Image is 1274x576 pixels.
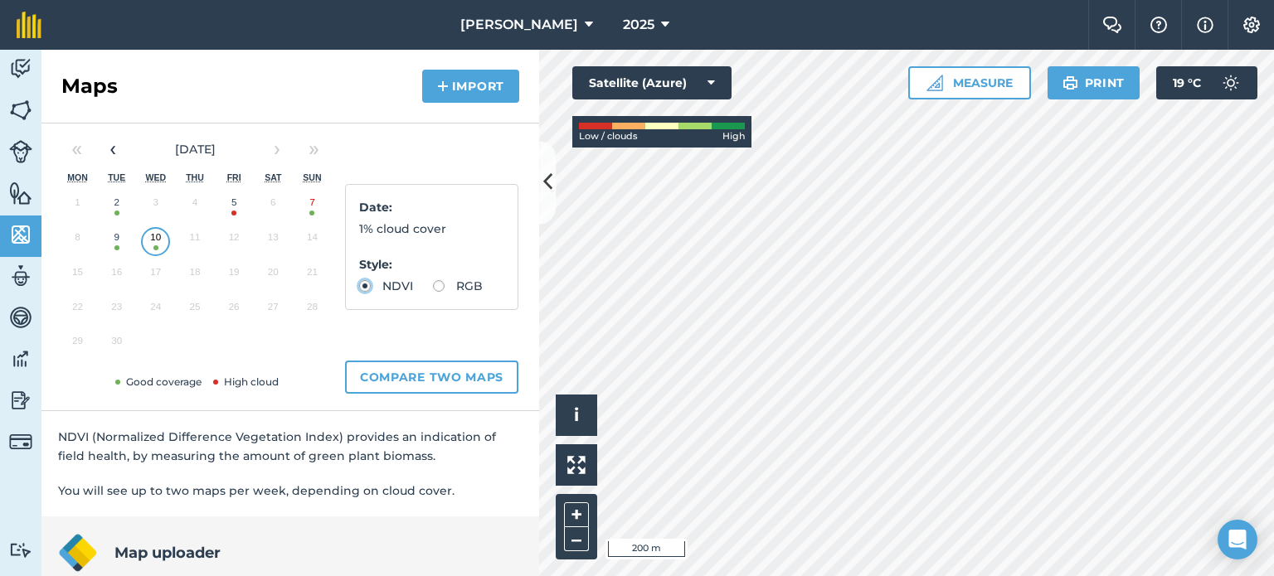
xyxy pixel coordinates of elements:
span: High cloud [210,375,279,388]
button: September 22, 2025 [58,293,97,328]
span: 2025 [623,15,654,35]
abbr: Sunday [303,172,321,182]
button: September 14, 2025 [293,224,332,259]
p: You will see up to two maps per week, depending on cloud cover. [58,482,523,500]
button: Print [1048,66,1140,99]
button: September 17, 2025 [136,259,175,293]
img: svg+xml;base64,PHN2ZyB4bWxucz0iaHR0cDovL3d3dy53My5vcmcvMjAwMC9zdmciIHdpZHRoPSIxNCIgaGVpZ2h0PSIyNC... [437,76,449,96]
label: RGB [433,280,483,292]
abbr: Monday [67,172,88,182]
img: A question mark icon [1149,17,1169,33]
img: svg+xml;base64,PD94bWwgdmVyc2lvbj0iMS4wIiBlbmNvZGluZz0idXRmLTgiPz4KPCEtLSBHZW5lcmF0b3I6IEFkb2JlIE... [9,388,32,413]
h4: Map uploader [114,541,221,564]
button: September 21, 2025 [293,259,332,293]
button: September 13, 2025 [254,224,293,259]
button: September 12, 2025 [215,224,254,259]
button: Import [422,70,519,103]
button: September 16, 2025 [97,259,136,293]
span: [DATE] [175,142,216,157]
button: « [58,131,95,167]
abbr: Friday [227,172,241,182]
button: September 27, 2025 [254,293,293,328]
abbr: Wednesday [146,172,167,182]
button: ‹ [95,131,131,167]
button: September 7, 2025 [293,189,332,224]
span: [PERSON_NAME] [460,15,578,35]
abbr: Thursday [186,172,204,182]
p: 1% cloud cover [359,220,504,238]
img: Four arrows, one pointing top left, one top right, one bottom right and the last bottom left [567,456,586,474]
button: September 5, 2025 [215,189,254,224]
img: svg+xml;base64,PD94bWwgdmVyc2lvbj0iMS4wIiBlbmNvZGluZz0idXRmLTgiPz4KPCEtLSBHZW5lcmF0b3I6IEFkb2JlIE... [9,264,32,288]
button: + [564,502,589,527]
div: Open Intercom Messenger [1218,520,1257,559]
img: svg+xml;base64,PHN2ZyB4bWxucz0iaHR0cDovL3d3dy53My5vcmcvMjAwMC9zdmciIHdpZHRoPSIxNyIgaGVpZ2h0PSIxNy... [1197,15,1213,35]
button: September 30, 2025 [97,327,136,362]
button: [DATE] [131,131,259,167]
button: 19 °C [1156,66,1257,99]
button: September 3, 2025 [136,189,175,224]
button: September 20, 2025 [254,259,293,293]
button: Compare two maps [345,361,518,394]
button: September 10, 2025 [136,224,175,259]
span: High [722,129,745,144]
label: NDVI [359,280,413,292]
img: A cog icon [1242,17,1262,33]
span: Low / clouds [579,129,638,144]
img: fieldmargin Logo [17,12,41,38]
button: September 15, 2025 [58,259,97,293]
button: September 18, 2025 [175,259,214,293]
button: » [295,131,332,167]
img: svg+xml;base64,PD94bWwgdmVyc2lvbj0iMS4wIiBlbmNvZGluZz0idXRmLTgiPz4KPCEtLSBHZW5lcmF0b3I6IEFkb2JlIE... [9,430,32,453]
button: September 2, 2025 [97,189,136,224]
button: September 24, 2025 [136,293,175,328]
button: September 6, 2025 [254,189,293,224]
button: i [556,394,597,436]
img: Map uploader logo [58,533,98,573]
abbr: Tuesday [108,172,125,182]
img: Two speech bubbles overlapping with the left bubble in the forefront [1102,17,1122,33]
h2: Maps [61,73,118,99]
img: svg+xml;base64,PD94bWwgdmVyc2lvbj0iMS4wIiBlbmNvZGluZz0idXRmLTgiPz4KPCEtLSBHZW5lcmF0b3I6IEFkb2JlIE... [9,346,32,371]
button: September 23, 2025 [97,293,136,328]
button: September 9, 2025 [97,224,136,259]
img: Ruler icon [926,75,943,91]
button: › [259,131,295,167]
span: Good coverage [112,375,202,388]
span: 19 ° C [1173,66,1201,99]
button: September 28, 2025 [293,293,332,328]
button: September 8, 2025 [58,224,97,259]
button: September 25, 2025 [175,293,214,328]
button: – [564,527,589,551]
button: September 29, 2025 [58,327,97,362]
img: svg+xml;base64,PD94bWwgdmVyc2lvbj0iMS4wIiBlbmNvZGluZz0idXRmLTgiPz4KPCEtLSBHZW5lcmF0b3I6IEFkb2JlIE... [9,542,32,558]
img: svg+xml;base64,PD94bWwgdmVyc2lvbj0iMS4wIiBlbmNvZGluZz0idXRmLTgiPz4KPCEtLSBHZW5lcmF0b3I6IEFkb2JlIE... [9,305,32,330]
strong: Date : [359,200,392,215]
img: svg+xml;base64,PHN2ZyB4bWxucz0iaHR0cDovL3d3dy53My5vcmcvMjAwMC9zdmciIHdpZHRoPSIxOSIgaGVpZ2h0PSIyNC... [1062,73,1078,93]
button: September 4, 2025 [175,189,214,224]
img: svg+xml;base64,PHN2ZyB4bWxucz0iaHR0cDovL3d3dy53My5vcmcvMjAwMC9zdmciIHdpZHRoPSI1NiIgaGVpZ2h0PSI2MC... [9,222,32,247]
img: svg+xml;base64,PD94bWwgdmVyc2lvbj0iMS4wIiBlbmNvZGluZz0idXRmLTgiPz4KPCEtLSBHZW5lcmF0b3I6IEFkb2JlIE... [9,56,32,81]
button: Measure [908,66,1031,99]
img: svg+xml;base64,PHN2ZyB4bWxucz0iaHR0cDovL3d3dy53My5vcmcvMjAwMC9zdmciIHdpZHRoPSI1NiIgaGVpZ2h0PSI2MC... [9,181,32,206]
img: svg+xml;base64,PHN2ZyB4bWxucz0iaHR0cDovL3d3dy53My5vcmcvMjAwMC9zdmciIHdpZHRoPSI1NiIgaGVpZ2h0PSI2MC... [9,98,32,123]
button: September 1, 2025 [58,189,97,224]
button: September 19, 2025 [215,259,254,293]
img: svg+xml;base64,PD94bWwgdmVyc2lvbj0iMS4wIiBlbmNvZGluZz0idXRmLTgiPz4KPCEtLSBHZW5lcmF0b3I6IEFkb2JlIE... [9,140,32,163]
img: svg+xml;base64,PD94bWwgdmVyc2lvbj0iMS4wIiBlbmNvZGluZz0idXRmLTgiPz4KPCEtLSBHZW5lcmF0b3I6IEFkb2JlIE... [1214,66,1247,99]
button: September 11, 2025 [175,224,214,259]
strong: Style : [359,257,392,272]
abbr: Saturday [265,172,281,182]
p: NDVI (Normalized Difference Vegetation Index) provides an indication of field health, by measurin... [58,428,523,465]
span: i [574,404,579,425]
button: September 26, 2025 [215,293,254,328]
button: Satellite (Azure) [572,66,732,99]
